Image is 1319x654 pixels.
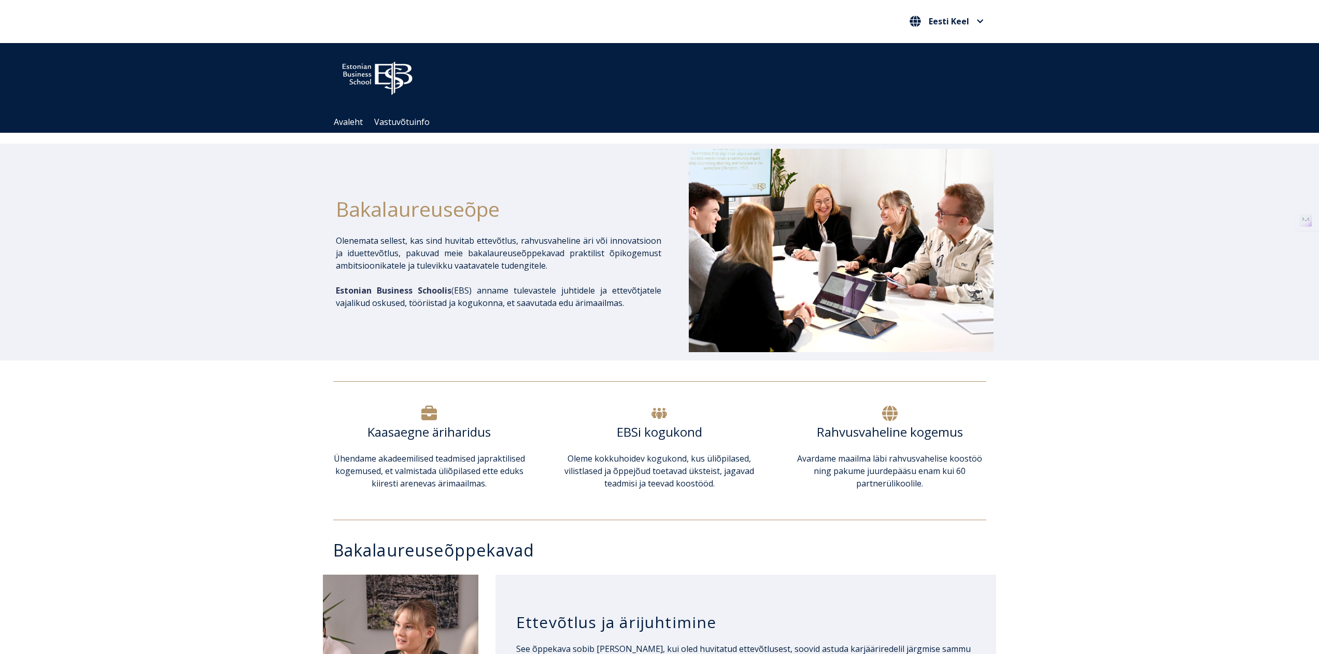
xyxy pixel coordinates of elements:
[334,116,363,128] a: Avaleht
[336,193,661,224] h1: Bakalaureuseõpe
[336,234,661,272] p: Olenemata sellest, kas sind huvitab ettevõtlus, rahvusvaheline äri või innovatsioon ja iduettevõt...
[333,424,526,440] h6: Kaasaegne äriharidus
[793,424,986,440] h6: Rahvusvaheline kogemus
[907,13,986,30] nav: Vali oma keel
[689,149,994,352] img: Bakalaureusetudengid
[907,13,986,30] button: Eesti Keel
[336,285,451,296] span: Estonian Business Schoolis
[564,453,754,489] span: Oleme kokkuhoidev kogukond, kus üliõpilased, vilistlased ja õppejõud toetavad üksteist, jagavad t...
[333,541,997,559] h3: Bakalaureuseõppekavad
[336,285,454,296] span: (
[563,424,756,440] h6: EBSi kogukond
[335,453,525,489] span: praktilised kogemused, et valmistada üliõpilased ette eduks kiiresti arenevas ärimaailmas.
[334,453,484,464] span: Ühendame akadeemilised teadmised ja
[336,284,661,309] p: EBS) anname tulevastele juhtidele ja ettevõtjatele vajalikud oskused, tööriistad ja kogukonna, et...
[929,17,969,25] span: Eesti Keel
[793,452,986,490] p: Avardame maailma läbi rahvusvahelise koostöö ning pakume juurdepääsu enam kui 60 partnerülikoolile.
[328,112,1002,133] div: Navigation Menu
[516,613,976,632] h3: Ettevõtlus ja ärijuhtimine
[333,53,421,98] img: ebs_logo2016_white
[374,116,430,128] a: Vastuvõtuinfo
